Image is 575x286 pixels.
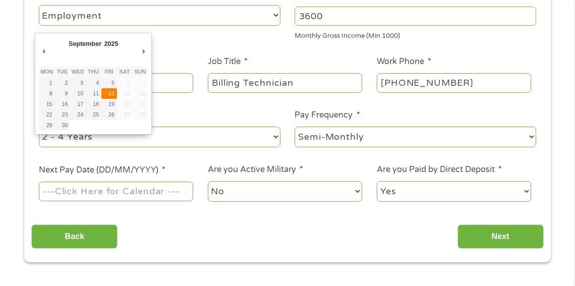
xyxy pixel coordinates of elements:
button: 2 [54,78,70,88]
abbr: Thursday [88,69,99,75]
input: Next [457,224,544,249]
button: 3 [70,78,86,88]
input: Cashier [208,73,362,92]
button: 29 [39,120,54,131]
button: 5 [101,78,117,88]
button: 19 [101,99,117,109]
button: 17 [70,99,86,109]
button: 30 [54,120,70,131]
div: September [67,37,102,51]
abbr: Sunday [134,69,146,75]
button: 22 [39,109,54,120]
button: 12 [101,88,117,99]
button: 26 [101,109,117,120]
button: 25 [86,109,101,120]
button: 15 [39,99,54,109]
div: Your Employment / Other Status [39,28,280,41]
abbr: Saturday [120,69,130,75]
abbr: Monday [40,69,53,75]
input: 1800 [295,7,536,26]
label: Work Phone [377,56,431,67]
button: 23 [54,109,70,120]
button: 16 [54,99,70,109]
button: 8 [39,88,54,99]
button: 10 [70,88,86,99]
input: Use the arrow keys to pick a date [39,182,193,201]
div: Monthly Gross Income (Min 1000) [295,28,536,41]
input: (231) 754-4010 [377,73,531,92]
button: Next Month [139,45,148,59]
button: 24 [70,109,86,120]
button: Previous Month [39,45,48,59]
label: Are you Paid by Direct Deposit [377,164,502,175]
label: Pay Frequency [295,110,360,121]
button: 18 [86,99,101,109]
label: Are you Active Military [208,164,303,175]
button: 9 [54,88,70,99]
div: 2025 [103,37,120,51]
input: Back [31,224,118,249]
button: 1 [39,78,54,88]
button: 11 [86,88,101,99]
label: Job Title [208,56,248,67]
abbr: Wednesday [72,69,84,75]
abbr: Tuesday [57,69,68,75]
button: 4 [86,78,101,88]
label: Next Pay Date (DD/MM/YYYY) [39,165,165,176]
abbr: Friday [104,69,113,75]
